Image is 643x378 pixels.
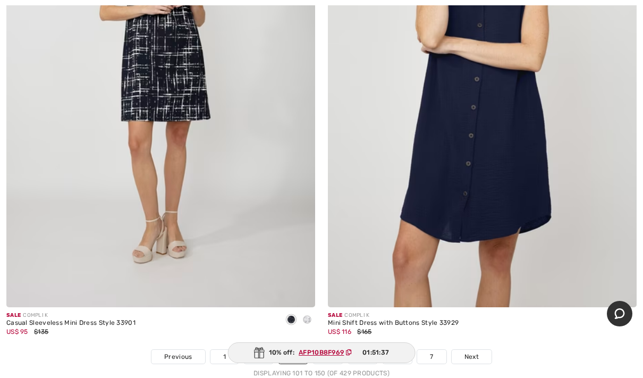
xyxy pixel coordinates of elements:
[6,328,28,335] span: US$ 95
[328,320,459,327] div: Mini Shift Dress with Buttons Style 33929
[210,350,239,364] a: 1
[254,347,265,358] img: Gift.svg
[164,352,192,362] span: Previous
[328,328,351,335] span: US$ 116
[607,301,632,327] iframe: Opens a widget where you can chat to one of our agents
[6,320,136,327] div: Casual Sleeveless Mini Dress Style 33901
[464,352,479,362] span: Next
[6,312,21,318] span: Sale
[299,312,315,329] div: White
[34,328,48,335] span: $135
[228,342,416,363] div: 10% off:
[6,312,136,320] div: COMPLI K
[283,312,299,329] div: Dark navy
[417,350,446,364] a: 7
[299,349,344,356] ins: AFP10B8F969
[328,312,459,320] div: COMPLI K
[357,328,371,335] span: $165
[452,350,492,364] a: Next
[328,312,342,318] span: Sale
[151,350,205,364] a: Previous
[362,348,389,357] span: 01:51:37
